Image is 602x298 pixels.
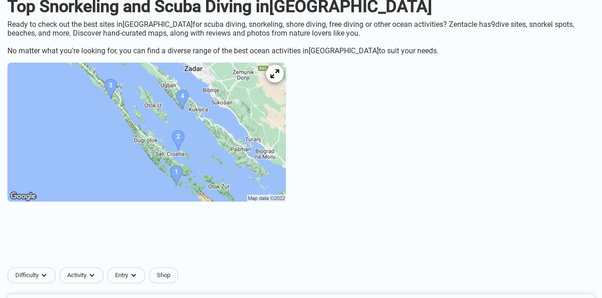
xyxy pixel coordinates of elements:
[107,267,149,283] button: Entrydropdown caret
[115,272,128,279] span: Entry
[7,267,59,283] button: Difficultydropdown caret
[88,272,96,279] img: dropdown caret
[149,267,178,283] a: Shop
[7,63,286,202] img: Zadar County dive site map
[40,272,48,279] img: dropdown caret
[15,272,39,279] span: Difficulty
[59,267,107,283] button: Activitydropdown caret
[130,272,137,279] img: dropdown caret
[76,218,526,260] iframe: Advertisement
[67,272,86,279] span: Activity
